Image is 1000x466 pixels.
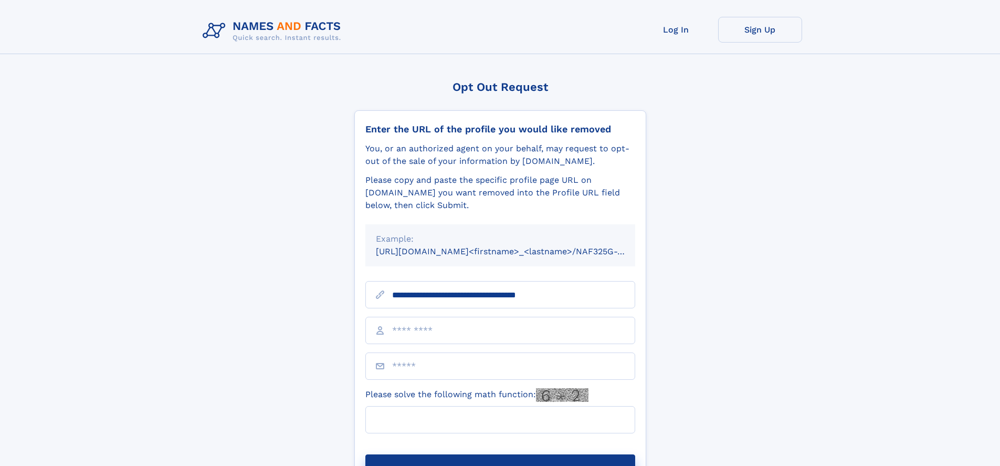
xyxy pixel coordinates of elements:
a: Log In [634,17,718,43]
a: Sign Up [718,17,802,43]
div: Example: [376,233,625,245]
div: Opt Out Request [354,80,646,94]
img: Logo Names and Facts [198,17,350,45]
small: [URL][DOMAIN_NAME]<firstname>_<lastname>/NAF325G-xxxxxxxx [376,246,655,256]
label: Please solve the following math function: [365,388,588,402]
div: Please copy and paste the specific profile page URL on [DOMAIN_NAME] you want removed into the Pr... [365,174,635,212]
div: Enter the URL of the profile you would like removed [365,123,635,135]
div: You, or an authorized agent on your behalf, may request to opt-out of the sale of your informatio... [365,142,635,168]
